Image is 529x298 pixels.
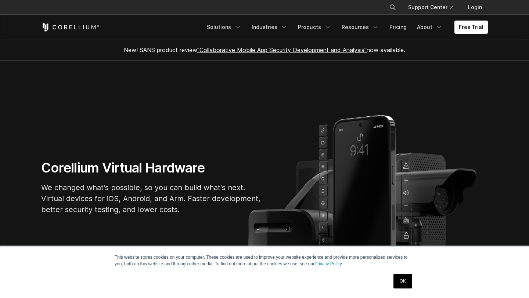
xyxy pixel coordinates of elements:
a: Privacy Policy. [314,261,343,266]
div: Navigation Menu [380,1,488,14]
span: New! SANS product review now available. [124,46,405,54]
a: Login [462,1,488,14]
a: "Collaborative Mobile App Security Development and Analysis" [197,46,367,54]
a: OK [393,274,412,288]
a: Corellium Home [41,23,100,32]
a: Products [294,21,336,34]
div: Navigation Menu [202,21,488,34]
h1: Corellium Virtual Hardware [41,160,262,176]
button: Search [386,1,399,14]
a: Pricing [385,21,411,34]
a: About [413,21,447,34]
a: Resources [337,21,384,34]
a: Solutions [202,21,246,34]
p: This website stores cookies on your computer. These cookies are used to improve your website expe... [115,254,414,267]
a: Industries [247,21,292,34]
p: We changed what's possible, so you can build what's next. Virtual devices for iOS, Android, and A... [41,182,262,215]
a: Support Center [402,1,459,14]
a: Free Trial [454,21,488,34]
